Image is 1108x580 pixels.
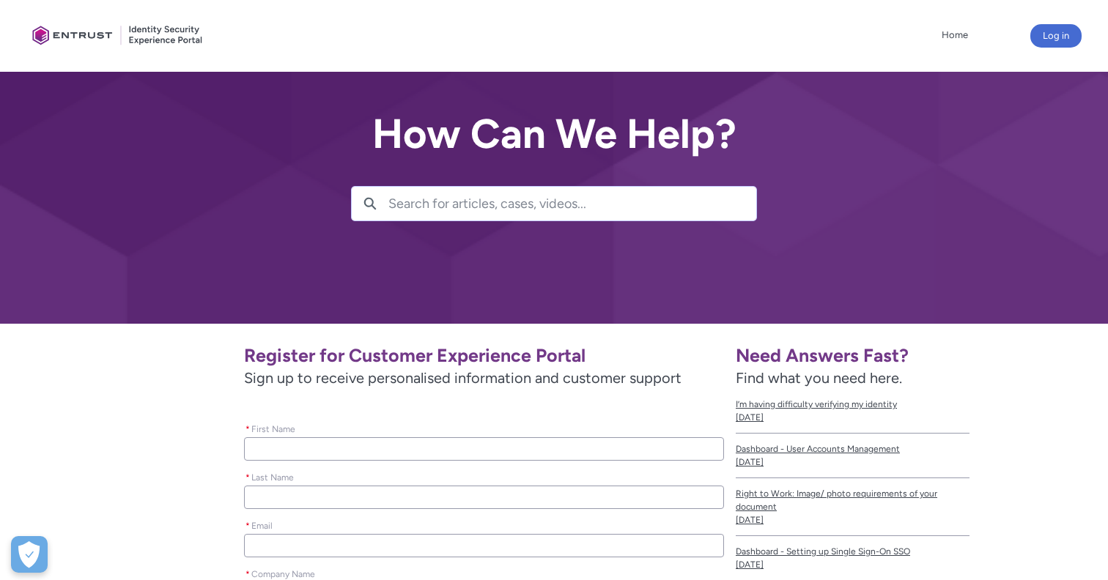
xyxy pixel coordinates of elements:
abbr: required [245,569,250,579]
label: Last Name [244,468,300,484]
h1: Register for Customer Experience Portal [244,344,724,367]
lightning-formatted-date-time: [DATE] [736,559,764,570]
span: Right to Work: Image/ photo requirements of your document [736,487,969,513]
lightning-formatted-date-time: [DATE] [736,412,764,423]
abbr: required [245,521,250,531]
a: Right to Work: Image/ photo requirements of your document[DATE] [736,478,969,536]
a: I’m having difficulty verifying my identity[DATE] [736,389,969,434]
span: Sign up to receive personalised information and customer support [244,367,724,389]
span: Dashboard - User Accounts Management [736,442,969,456]
lightning-formatted-date-time: [DATE] [736,457,764,467]
span: Find what you need here. [736,369,902,387]
button: Open Preferences [11,536,48,573]
span: Dashboard - Setting up Single Sign-On SSO [736,545,969,558]
button: Search [352,187,388,220]
input: Search for articles, cases, videos... [388,187,756,220]
abbr: required [245,472,250,483]
button: Log in [1030,24,1082,48]
h2: How Can We Help? [351,111,757,157]
abbr: required [245,424,250,434]
label: Email [244,516,278,532]
div: Cookie Preferences [11,536,48,573]
span: I’m having difficulty verifying my identity [736,398,969,411]
a: Home [938,24,972,46]
h1: Need Answers Fast? [736,344,969,367]
lightning-formatted-date-time: [DATE] [736,515,764,525]
label: First Name [244,420,301,436]
a: Dashboard - User Accounts Management[DATE] [736,434,969,478]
